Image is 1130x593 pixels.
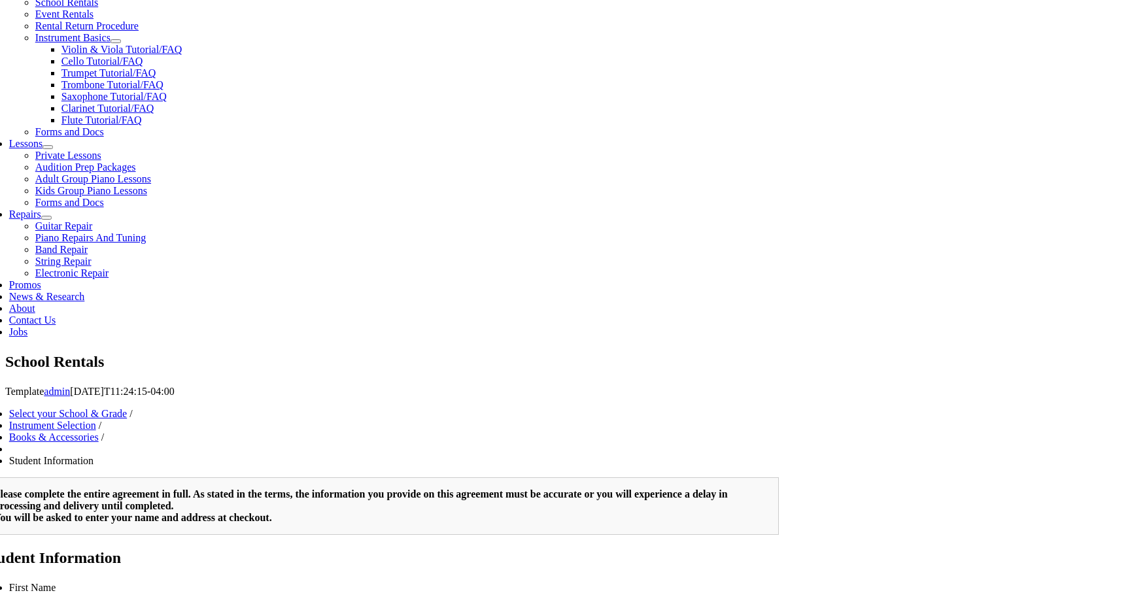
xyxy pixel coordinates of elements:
[35,197,104,208] a: Forms and Docs
[9,138,43,149] a: Lessons
[10,48,28,58] span: Next
[9,314,56,326] a: Contact Us
[61,103,154,114] a: Clarinet Tutorial/FAQ
[146,5,205,19] button: Attachments
[61,91,167,102] a: Saxophone Tutorial/FAQ
[9,209,41,220] span: Repairs
[61,114,142,126] a: Flute Tutorial/FAQ
[5,46,33,60] button: Next
[82,87,155,101] button: Go to Last Page
[61,79,163,90] a: Trombone Tutorial/FAQ
[35,244,88,255] a: Band Repair
[92,73,124,87] button: Open
[157,73,206,87] button: Download
[111,39,121,43] button: Open submenu of Instrument Basics
[69,7,139,17] span: Document Outline
[63,5,144,19] button: Document Outline
[35,220,93,231] a: Guitar Repair
[35,173,151,184] a: Adult Group Piano Lessons
[21,61,74,73] label: Highlight all
[5,142,33,156] button: Find
[9,408,127,419] a: Select your School & Grade
[152,7,200,17] span: Attachments
[9,420,96,431] a: Instrument Selection
[5,156,50,169] button: Previous
[97,75,118,85] span: Open
[61,67,156,78] a: Trumpet Tutorial/FAQ
[35,32,111,43] a: Instrument Basics
[10,35,44,44] span: Previous
[9,303,35,314] a: About
[5,101,88,114] button: Text Selection Tool
[5,351,1125,373] section: Page Title Bar
[131,75,149,85] span: Print
[10,103,83,112] span: Text Selection Tool
[9,432,99,443] a: Books & Accessories
[209,74,265,85] a: Current View
[10,7,56,17] span: Thumbnails
[10,116,101,126] span: Document Properties…
[5,128,74,142] button: Toggle Sidebar
[101,432,104,443] span: /
[9,455,779,467] li: Student Information
[35,126,104,137] a: Forms and Docs
[92,61,139,73] label: Match case
[162,75,201,85] span: Download
[35,256,92,267] a: String Repair
[5,351,1125,373] h1: School Rentals
[10,158,44,167] span: Previous
[35,8,94,20] a: Event Rentals
[126,73,154,87] button: Print
[10,130,69,140] span: Toggle Sidebar
[5,386,44,397] span: Template
[96,103,135,112] span: Hand Tool
[5,33,50,46] button: Previous
[91,101,141,114] button: Hand Tool
[5,114,107,128] button: Document Properties…
[35,185,147,196] a: Kids Group Piano Lessons
[44,386,70,397] a: admin
[35,150,101,161] a: Private Lessons
[9,291,85,302] a: News & Research
[5,73,89,87] button: Presentation Mode
[10,89,74,99] span: Go to First Page
[43,145,53,149] button: Open submenu of Lessons
[35,20,139,31] a: Rental Return Procedure
[5,19,121,33] input: Find
[35,232,146,243] a: Piano Repairs And Tuning
[10,144,27,154] span: Find
[87,89,150,99] span: Go to Last Page
[5,87,79,101] button: Go to First Page
[9,326,27,337] span: Jobs
[61,44,182,55] a: Violin & Viola Tutorial/FAQ
[61,56,143,67] a: Cello Tutorial/FAQ
[35,161,136,173] a: Audition Prep Packages
[5,5,61,19] button: Thumbnails
[35,267,109,279] a: Electronic Repair
[70,386,174,397] span: [DATE]T11:24:15-04:00
[9,279,41,290] a: Promos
